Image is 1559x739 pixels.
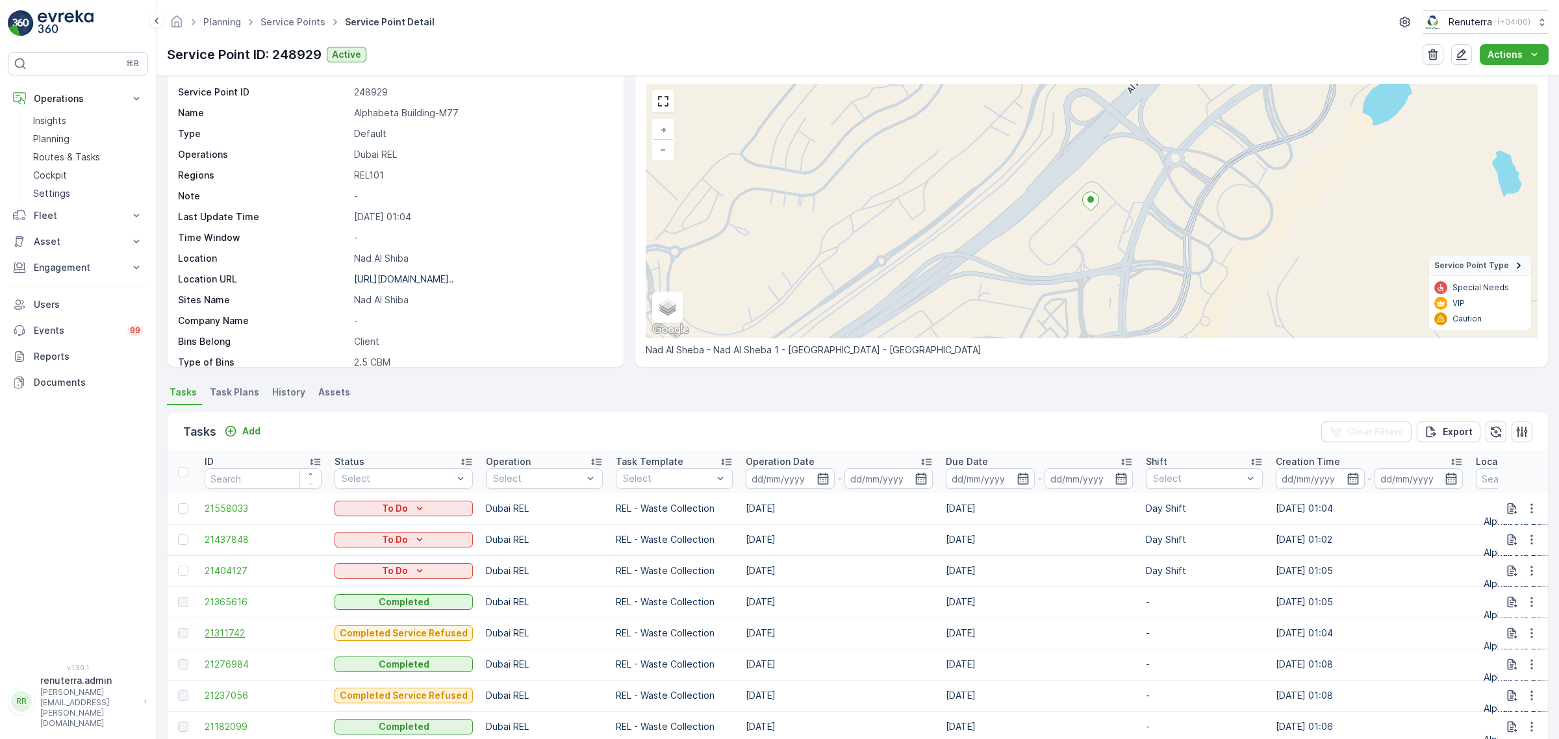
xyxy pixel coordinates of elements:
p: Type [178,127,349,140]
button: Fleet [8,203,148,229]
button: To Do [335,563,473,579]
p: Planning [33,132,70,145]
p: Actions [1488,48,1523,61]
p: REL - Waste Collection [616,502,733,515]
p: Select [342,472,453,485]
td: [DATE] 01:08 [1269,649,1469,680]
p: Reports [34,350,143,363]
p: - [1146,627,1263,640]
p: Last Update Time [178,210,349,223]
td: [DATE] [739,649,939,680]
a: 21182099 [205,720,322,733]
div: Toggle Row Selected [178,503,188,514]
p: Select [493,472,583,485]
td: [DATE] [939,680,1139,711]
td: [DATE] [939,493,1139,524]
button: Completed Service Refused [335,688,473,703]
input: dd/mm/yyyy [1375,468,1464,489]
button: Completed [335,719,473,734]
a: Zoom Out [653,140,673,159]
p: Settings [33,187,70,200]
p: Add [242,425,260,438]
td: [DATE] [739,586,939,618]
p: REL - Waste Collection [616,533,733,546]
p: Name [178,106,349,119]
div: Toggle Row Selected [178,721,188,732]
p: Caution [1452,314,1482,324]
p: Clear Filters [1347,425,1404,438]
input: dd/mm/yyyy [1045,468,1134,489]
input: dd/mm/yyyy [746,468,835,489]
td: [DATE] 01:05 [1269,555,1469,586]
p: Sites Name [178,294,349,307]
p: Dubai REL [486,502,603,515]
input: Search [205,468,322,489]
p: ID [205,455,214,468]
p: - [1037,471,1042,486]
td: [DATE] [739,493,939,524]
p: Operations [34,92,122,105]
p: - [1146,689,1263,702]
img: Google [649,321,692,338]
span: v 1.50.1 [8,664,148,671]
a: Events99 [8,318,148,344]
p: Active [332,48,361,61]
td: [DATE] [939,649,1139,680]
button: Completed [335,657,473,672]
p: Default [354,127,610,140]
p: Select [1153,472,1243,485]
span: + [661,124,666,135]
p: REL - Waste Collection [616,658,733,671]
a: Users [8,292,148,318]
p: Alphabeta Building-M77 [354,106,610,119]
p: Company Name [178,314,349,327]
p: Fleet [34,209,122,222]
div: Toggle Row Selected [178,597,188,607]
p: Completed [379,595,429,608]
p: Export [1443,425,1473,438]
p: Note [178,190,349,203]
a: 21437848 [205,533,322,546]
span: Tasks [170,386,197,399]
a: Reports [8,344,148,369]
p: Dubai REL [486,595,603,608]
span: Service Point Detail [342,16,437,29]
p: Dubai REL [486,627,603,640]
p: [URL][DOMAIN_NAME].. [354,273,454,284]
p: Dubai REL [486,689,603,702]
p: Select [623,472,713,485]
p: 99 [130,325,140,336]
p: Operations [178,148,349,161]
a: Open this area in Google Maps (opens a new window) [649,321,692,338]
p: Client [354,335,610,348]
p: Shift [1146,455,1167,468]
span: Assets [318,386,350,399]
p: Location [178,252,349,265]
summary: Service Point Type [1429,256,1531,276]
p: Regions [178,169,349,182]
p: - [1367,471,1372,486]
p: - [354,190,610,203]
p: REL - Waste Collection [616,689,733,702]
p: ⌘B [126,58,139,69]
button: Completed Service Refused [335,625,473,641]
p: - [1146,595,1263,608]
p: Nad Al Shiba [354,294,610,307]
p: REL - Waste Collection [616,564,733,577]
button: Export [1417,421,1480,442]
p: Users [34,298,143,311]
p: - [354,231,610,244]
a: Settings [28,184,148,203]
td: [DATE] [939,618,1139,649]
span: 21237056 [205,689,322,702]
button: Active [327,47,366,62]
img: logo [8,10,34,36]
p: Special Needs [1452,282,1509,293]
button: RRrenuterra.admin[PERSON_NAME][EMAIL_ADDRESS][PERSON_NAME][DOMAIN_NAME] [8,674,148,729]
div: Toggle Row Selected [178,534,188,545]
a: 21311742 [205,627,322,640]
button: Clear Filters [1321,421,1412,442]
p: - [1146,658,1263,671]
